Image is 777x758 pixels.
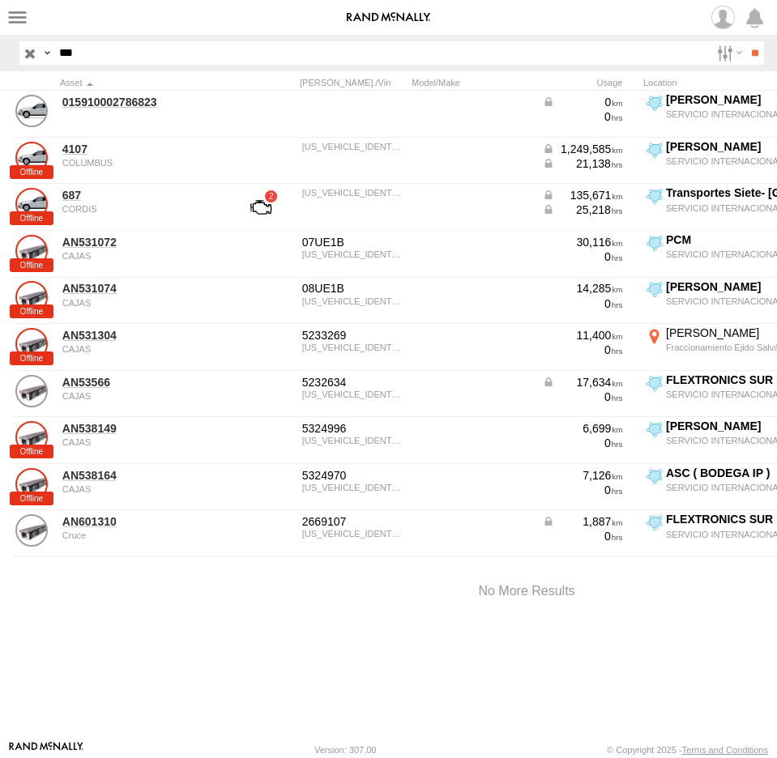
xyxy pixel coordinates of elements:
div: 0 [542,109,623,124]
div: 0 [542,529,623,543]
div: undefined [62,484,220,494]
div: 07UE1B [302,235,403,249]
label: Search Filter Options [711,41,745,65]
a: AN531074 [62,281,220,296]
div: 1FUGGEDV8JLHB4107 [302,142,403,151]
a: View Asset Details [15,514,48,547]
div: Data from Vehicle CANbus [542,188,623,202]
div: 7,126 [542,468,623,483]
a: View Asset Details [15,281,48,313]
div: Data from Vehicle CANbus [542,202,623,217]
div: 0 [542,296,623,311]
div: 1JJV532F1WF452627 [302,529,403,539]
div: [PERSON_NAME]./Vin [300,77,405,88]
a: AN601310 [62,514,220,529]
a: View Asset Details [15,142,48,174]
div: 0 [542,483,623,497]
div: 0 [542,249,623,264]
div: 3T9CC53264M021074 [302,296,403,306]
div: Click to Sort [60,77,222,88]
div: Data from Vehicle CANbus [542,375,623,390]
div: Data from Vehicle CANbus [542,514,623,529]
div: Data from Vehicle CANbus [542,95,623,109]
div: Usage [540,77,637,88]
a: AN53566 [62,375,220,390]
a: AN531304 [62,328,220,343]
div: 2669107 [302,514,403,529]
div: undefined [62,437,220,447]
a: AN531072 [62,235,220,249]
div: 6,699 [542,421,623,436]
img: rand-logo.svg [347,12,431,23]
a: 015910002786823 [62,95,220,109]
a: View Asset Details [15,188,48,220]
div: undefined [62,530,220,540]
div: 11,400 [542,328,623,343]
div: 14,285 [542,281,623,296]
div: 0 [542,390,623,404]
div: Data from Vehicle CANbus [542,156,623,171]
a: AN538149 [62,421,220,436]
div: Data from Vehicle CANbus [542,142,623,156]
a: Visit our Website [9,742,83,758]
div: © Copyright 2025 - [607,745,768,755]
div: undefined [62,251,220,261]
div: 3HSDJAPR3FN666687 [302,188,403,198]
div: undefined [62,391,220,401]
a: View Asset Details [15,328,48,360]
a: View Asset Details [15,375,48,407]
a: View Asset with Fault/s [231,188,291,227]
label: Search Query [41,41,53,65]
div: 0 [542,343,623,357]
a: 687 [62,188,220,202]
div: 5233269 [302,328,403,343]
div: 30,116 [542,235,623,249]
div: undefined [62,158,220,168]
a: 4107 [62,142,220,156]
div: 0 [542,436,623,450]
a: View Asset Details [15,468,48,500]
a: View Asset Details [15,95,48,127]
div: Version: 307.00 [314,745,376,755]
div: 1JJV532W97L098164 [302,483,403,492]
div: undefined [62,344,220,354]
a: View Asset Details [15,235,48,267]
div: 5324970 [302,468,403,483]
div: undefined [62,298,220,308]
a: Terms and Conditions [682,745,768,755]
a: View Asset Details [15,421,48,454]
div: 1JJV532D8DL745566 [302,390,403,399]
div: 3T9CC53224M021072 [302,249,403,259]
div: 1JJV532W27L098149 [302,436,403,445]
a: AN538164 [62,468,220,483]
div: undefined [62,204,220,214]
div: 1JJV532D3FL801304 [302,343,403,352]
div: 5324996 [302,421,403,436]
div: 08UE1B [302,281,403,296]
div: 5232634 [302,375,403,390]
div: Model/Make [412,77,533,88]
